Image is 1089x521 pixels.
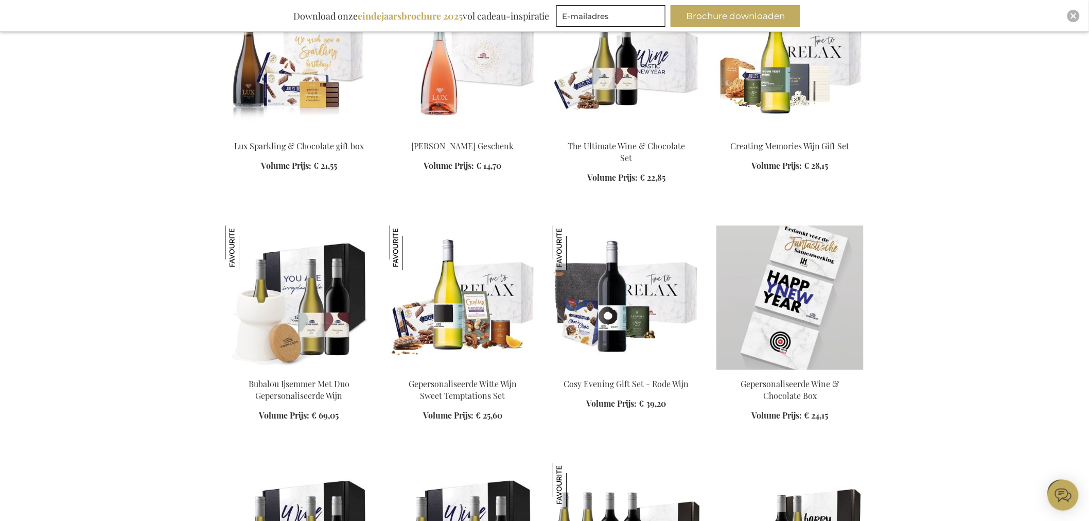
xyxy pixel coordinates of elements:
span: Volume Prijs: [751,160,802,171]
a: Volume Prijs: € 14,70 [424,160,502,172]
a: Personalised white wine Gepersonaliseerde Witte Wijn Sweet Temptations Set [389,366,536,375]
a: Bubalou Ijsemmer Met Duo Gepersonaliseerde Wijn Bubalou Ijsemmer Met Duo Gepersonaliseerde Wijn [225,366,373,375]
span: Volume Prijs: [259,410,310,421]
a: Gepersonaliseerde Witte Wijn Sweet Temptations Set [409,378,517,401]
a: Volume Prijs: € 21,55 [261,160,337,172]
span: Volume Prijs: [424,160,475,171]
a: Volume Prijs: € 22,85 [587,172,665,184]
a: Creating Memories Wijn Gift Set [730,141,850,151]
input: E-mailadres [556,5,665,27]
img: Personalised Red Wine - artistic design [553,225,700,370]
a: [PERSON_NAME] Geschenk [412,141,514,151]
span: € 22,85 [640,172,665,183]
a: The Ultimate Wine & Chocolate Set [568,141,685,163]
a: Lux Rosa Sparkling Wine Gift Box [389,128,536,137]
img: Close [1070,13,1077,19]
img: Personalised white wine [389,225,536,370]
span: € 25,60 [476,410,502,421]
a: Personalised Red Wine - artistic design Cosy Evening Gift Set - Rode Wijn [553,366,700,375]
a: Volume Prijs: € 39,20 [587,398,666,410]
button: Brochure downloaden [671,5,800,27]
a: Lux Sparkling & Chocolade gift box [225,128,373,137]
span: € 69,05 [312,410,339,421]
span: Volume Prijs: [587,172,638,183]
a: Beer Apéro Gift Box The Ultimate Wine & Chocolate Set [553,128,700,137]
a: Lux Sparkling & Chocolate gift box [234,141,364,151]
iframe: belco-activator-frame [1048,480,1079,511]
b: eindejaarsbrochure 2025 [358,10,463,22]
img: Cosy Evening Gift Set - Rode Wijn [553,225,597,270]
img: Bubalou Ijsemmer Met Duo Gepersonaliseerde Wijn [225,225,373,370]
a: Personalised White Wine [716,128,864,137]
span: Volume Prijs: [423,410,473,421]
img: Gepersonaliseerde Witte Wijn Sweet Temptations Set [389,225,433,270]
a: Bubalou Ijsemmer Met Duo Gepersonaliseerde Wijn [249,378,349,401]
span: € 14,70 [477,160,502,171]
div: Close [1067,10,1080,22]
img: Bubalou Ijsemmer Met Duo Gepersonaliseerde Wijn [225,225,270,270]
a: Volume Prijs: € 25,60 [423,410,502,422]
a: Gepersonaliseerde Wine & Chocolate Box [716,366,864,375]
span: € 39,20 [639,398,666,409]
a: Volume Prijs: € 28,15 [751,160,829,172]
form: marketing offers and promotions [556,5,669,30]
div: Download onze vol cadeau-inspiratie [289,5,554,27]
span: Volume Prijs: [261,160,311,171]
img: Gepersonaliseerde Wine & Chocolate Box [716,225,864,370]
a: Cosy Evening Gift Set - Rode Wijn [564,378,689,389]
span: € 28,15 [804,160,829,171]
span: € 21,55 [313,160,337,171]
span: Volume Prijs: [587,398,637,409]
a: Volume Prijs: € 69,05 [259,410,339,422]
img: The Winetastic New Year Gift Set [553,463,597,507]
